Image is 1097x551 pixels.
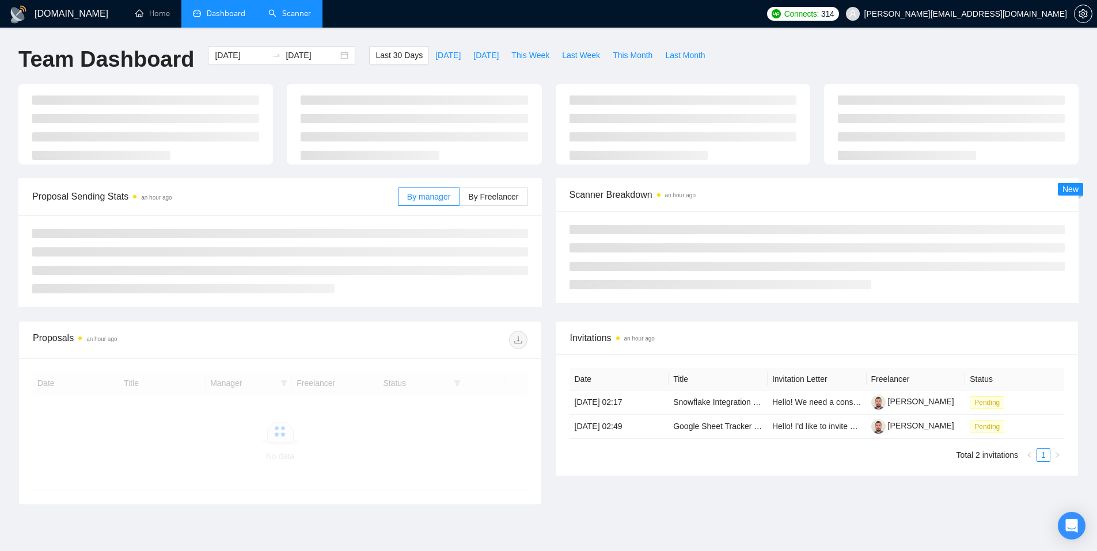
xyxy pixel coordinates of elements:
[871,419,886,434] img: c1fc_27FLf1EH3L5AMFf83tGS6yaxyVnKv9AQzsnZAAlewa1bmmPsWnBFgF8h6rQJW
[1050,448,1064,462] li: Next Page
[86,336,117,342] time: an hour ago
[215,49,267,62] input: Start date
[1074,9,1092,18] a: setting
[970,420,1004,433] span: Pending
[135,9,170,18] a: homeHome
[970,397,1009,407] a: Pending
[772,9,781,18] img: upwork-logo.png
[1050,448,1064,462] button: right
[871,395,886,410] img: c1fc_27FLf1EH3L5AMFf83tGS6yaxyVnKv9AQzsnZAAlewa1bmmPsWnBFgF8h6rQJW
[435,49,461,62] span: [DATE]
[570,368,669,391] th: Date
[556,46,606,64] button: Last Week
[9,5,28,24] img: logo
[1058,512,1085,539] div: Open Intercom Messenger
[821,7,834,20] span: 314
[1054,451,1061,458] span: right
[570,331,1065,345] span: Invitations
[570,188,1065,202] span: Scanner Breakdown
[965,368,1064,391] th: Status
[669,368,768,391] th: Title
[669,415,768,439] td: Google Sheet Tracker for Insurance Agency - IPA Tracking
[613,49,652,62] span: This Month
[562,49,600,62] span: Last Week
[272,51,281,60] span: swap-right
[624,335,655,342] time: an hour ago
[570,391,669,415] td: [DATE] 02:17
[286,49,338,62] input: End date
[272,51,281,60] span: to
[871,421,954,430] a: [PERSON_NAME]
[473,49,499,62] span: [DATE]
[768,368,867,391] th: Invitation Letter
[505,46,556,64] button: This Week
[1026,451,1033,458] span: left
[268,9,311,18] a: searchScanner
[141,194,172,201] time: an hour ago
[867,368,966,391] th: Freelancer
[369,46,429,64] button: Last 30 Days
[673,422,882,431] a: Google Sheet Tracker for Insurance Agency - IPA Tracking
[673,397,780,407] a: Snowflake Integration Consult
[1037,449,1050,461] a: 1
[18,46,194,73] h1: Team Dashboard
[467,46,505,64] button: [DATE]
[511,49,549,62] span: This Week
[1062,185,1079,194] span: New
[207,9,245,18] span: Dashboard
[193,9,201,17] span: dashboard
[970,396,1004,409] span: Pending
[429,46,467,64] button: [DATE]
[784,7,819,20] span: Connects:
[407,192,450,201] span: By manager
[849,10,857,18] span: user
[1075,9,1092,18] span: setting
[1023,448,1037,462] button: left
[33,331,280,349] div: Proposals
[1074,5,1092,23] button: setting
[32,189,398,204] span: Proposal Sending Stats
[970,422,1009,431] a: Pending
[665,49,705,62] span: Last Month
[1037,448,1050,462] li: 1
[665,192,696,198] time: an hour ago
[659,46,711,64] button: Last Month
[468,192,518,201] span: By Freelancer
[606,46,659,64] button: This Month
[375,49,423,62] span: Last 30 Days
[669,391,768,415] td: Snowflake Integration Consult
[871,397,954,406] a: [PERSON_NAME]
[956,448,1018,462] li: Total 2 invitations
[1023,448,1037,462] li: Previous Page
[570,415,669,439] td: [DATE] 02:49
